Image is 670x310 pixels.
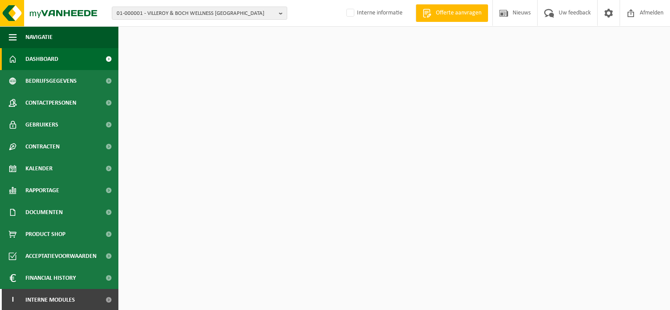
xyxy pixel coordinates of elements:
[25,180,59,201] span: Rapportage
[434,9,484,18] span: Offerte aanvragen
[416,4,488,22] a: Offerte aanvragen
[112,7,287,20] button: 01-000001 - VILLEROY & BOCH WELLNESS [GEOGRAPHIC_DATA]
[25,26,53,48] span: Navigatie
[25,223,65,245] span: Product Shop
[25,136,60,158] span: Contracten
[117,7,275,20] span: 01-000001 - VILLEROY & BOCH WELLNESS [GEOGRAPHIC_DATA]
[25,245,96,267] span: Acceptatievoorwaarden
[25,92,76,114] span: Contactpersonen
[25,267,76,289] span: Financial History
[25,158,53,180] span: Kalender
[25,201,63,223] span: Documenten
[25,114,58,136] span: Gebruikers
[25,70,77,92] span: Bedrijfsgegevens
[25,48,58,70] span: Dashboard
[345,7,403,20] label: Interne informatie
